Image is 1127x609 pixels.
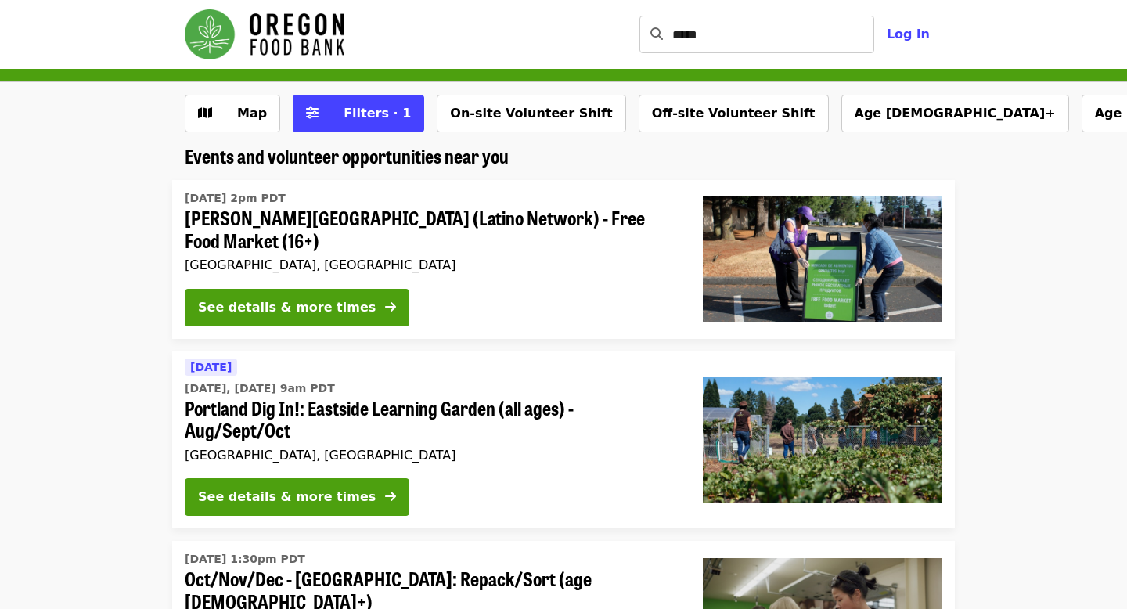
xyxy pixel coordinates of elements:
span: Portland Dig In!: Eastside Learning Garden (all ages) - Aug/Sept/Oct [185,397,678,442]
img: Portland Dig In!: Eastside Learning Garden (all ages) - Aug/Sept/Oct organized by Oregon Food Bank [703,377,942,503]
span: Events and volunteer opportunities near you [185,142,509,169]
i: sliders-h icon [306,106,319,121]
button: Log in [874,19,942,50]
i: arrow-right icon [385,300,396,315]
img: Rigler Elementary School (Latino Network) - Free Food Market (16+) organized by Oregon Food Bank [703,196,942,322]
i: search icon [650,27,663,41]
button: See details & more times [185,478,409,516]
span: Map [237,106,267,121]
button: Off-site Volunteer Shift [639,95,829,132]
button: On-site Volunteer Shift [437,95,625,132]
button: See details & more times [185,289,409,326]
span: [PERSON_NAME][GEOGRAPHIC_DATA] (Latino Network) - Free Food Market (16+) [185,207,678,252]
input: Search [672,16,874,53]
time: [DATE], [DATE] 9am PDT [185,380,335,397]
div: See details & more times [198,488,376,506]
button: Age [DEMOGRAPHIC_DATA]+ [841,95,1069,132]
button: Show map view [185,95,280,132]
span: Log in [887,27,930,41]
time: [DATE] 1:30pm PDT [185,551,305,568]
span: [DATE] [190,361,232,373]
div: [GEOGRAPHIC_DATA], [GEOGRAPHIC_DATA] [185,448,678,463]
button: Filters (1 selected) [293,95,424,132]
span: Filters · 1 [344,106,411,121]
div: See details & more times [198,298,376,317]
i: map icon [198,106,212,121]
time: [DATE] 2pm PDT [185,190,286,207]
img: Oregon Food Bank - Home [185,9,344,59]
a: See details for "Portland Dig In!: Eastside Learning Garden (all ages) - Aug/Sept/Oct" [172,351,955,529]
i: arrow-right icon [385,489,396,504]
div: [GEOGRAPHIC_DATA], [GEOGRAPHIC_DATA] [185,258,678,272]
a: See details for "Rigler Elementary School (Latino Network) - Free Food Market (16+)" [172,180,955,339]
